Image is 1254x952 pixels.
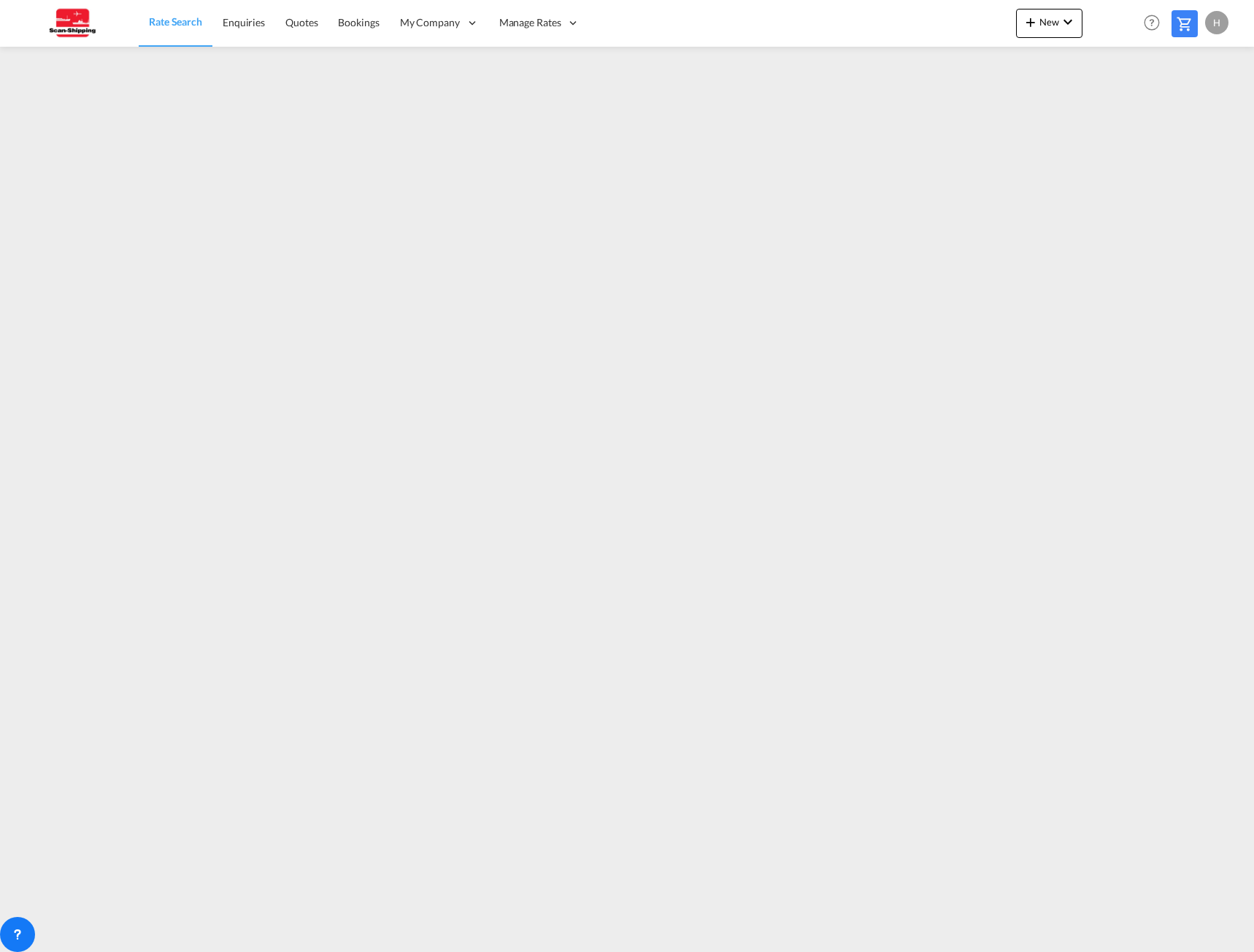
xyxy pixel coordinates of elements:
[22,7,120,39] img: 123b615026f311ee80dabbd30bc9e10f.jpg
[499,15,561,30] span: Manage Rates
[1022,16,1077,28] span: New
[1139,10,1164,35] span: Help
[223,16,265,28] span: Enquiries
[149,15,202,28] span: Rate Search
[285,16,318,28] span: Quotes
[1059,13,1077,31] md-icon: icon-chevron-down
[400,15,460,30] span: My Company
[1022,13,1039,31] md-icon: icon-plus 400-fg
[1205,11,1228,34] div: H
[338,16,379,28] span: Bookings
[1139,10,1172,37] div: Help
[1016,9,1082,38] button: icon-plus 400-fgNewicon-chevron-down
